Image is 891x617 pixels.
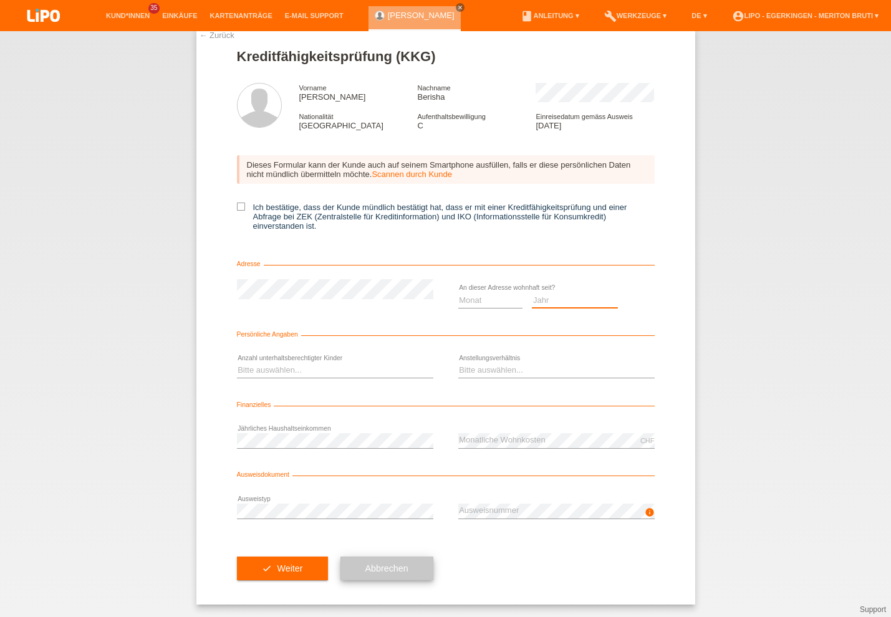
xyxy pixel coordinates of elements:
[237,261,264,267] span: Adresse
[640,437,655,444] div: CHF
[237,471,292,478] span: Ausweisdokument
[417,113,485,120] span: Aufenthaltsbewilligung
[456,3,465,12] a: close
[148,3,160,14] span: 35
[237,203,655,231] label: Ich bestätige, dass der Kunde mündlich bestätigt hat, dass er mit einer Kreditfähigkeitsprüfung u...
[237,331,301,338] span: Persönliche Angaben
[645,507,655,517] i: info
[598,12,673,19] a: buildWerkzeuge ▾
[299,113,334,120] span: Nationalität
[237,49,655,64] h1: Kreditfähigkeitsprüfung (KKG)
[12,26,75,35] a: LIPO pay
[417,84,450,92] span: Nachname
[100,12,156,19] a: Kund*innen
[685,12,713,19] a: DE ▾
[388,11,455,20] a: [PERSON_NAME]
[521,10,533,22] i: book
[417,83,536,102] div: Berisha
[514,12,585,19] a: bookAnleitung ▾
[726,12,885,19] a: account_circleLIPO - Egerkingen - Meriton Bruti ▾
[645,511,655,519] a: info
[536,113,632,120] span: Einreisedatum gemäss Ausweis
[237,401,274,408] span: Finanzielles
[340,557,433,580] button: Abbrechen
[299,83,418,102] div: [PERSON_NAME]
[536,112,654,130] div: [DATE]
[457,4,463,11] i: close
[299,112,418,130] div: [GEOGRAPHIC_DATA]
[277,563,302,573] span: Weiter
[299,84,327,92] span: Vorname
[417,112,536,130] div: C
[237,155,655,184] div: Dieses Formular kann der Kunde auch auf seinem Smartphone ausfüllen, falls er diese persönlichen ...
[156,12,203,19] a: Einkäufe
[372,170,452,179] a: Scannen durch Kunde
[200,31,234,40] a: ← Zurück
[204,12,279,19] a: Kartenanträge
[237,557,328,580] button: check Weiter
[732,10,744,22] i: account_circle
[279,12,350,19] a: E-Mail Support
[860,605,886,614] a: Support
[262,563,272,573] i: check
[365,563,408,573] span: Abbrechen
[604,10,617,22] i: build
